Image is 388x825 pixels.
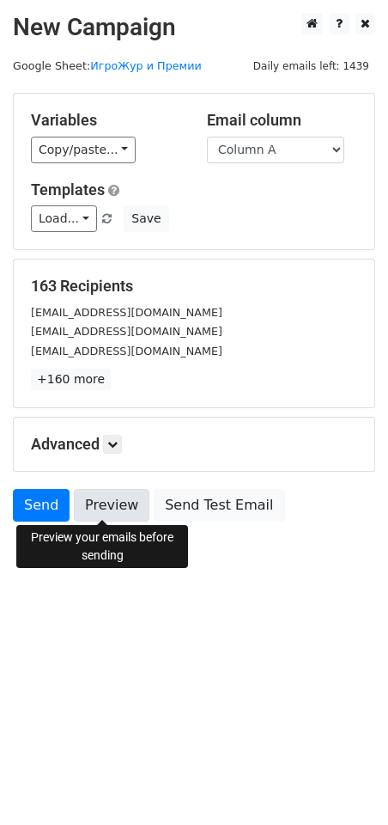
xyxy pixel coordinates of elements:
[31,369,111,390] a: +160 more
[31,137,136,163] a: Copy/paste...
[31,345,222,357] small: [EMAIL_ADDRESS][DOMAIN_NAME]
[13,59,202,72] small: Google Sheet:
[74,489,149,522] a: Preview
[31,205,97,232] a: Load...
[207,111,357,130] h5: Email column
[90,59,202,72] a: ИгроЖур и Премии
[13,13,375,42] h2: New Campaign
[247,57,375,76] span: Daily emails left: 1439
[31,111,181,130] h5: Variables
[31,277,357,296] h5: 163 Recipients
[247,59,375,72] a: Daily emails left: 1439
[302,742,388,825] iframe: Chat Widget
[13,489,70,522] a: Send
[124,205,168,232] button: Save
[31,435,357,454] h5: Advanced
[154,489,284,522] a: Send Test Email
[16,525,188,568] div: Preview your emails before sending
[31,306,222,319] small: [EMAIL_ADDRESS][DOMAIN_NAME]
[31,325,222,338] small: [EMAIL_ADDRESS][DOMAIN_NAME]
[31,180,105,199] a: Templates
